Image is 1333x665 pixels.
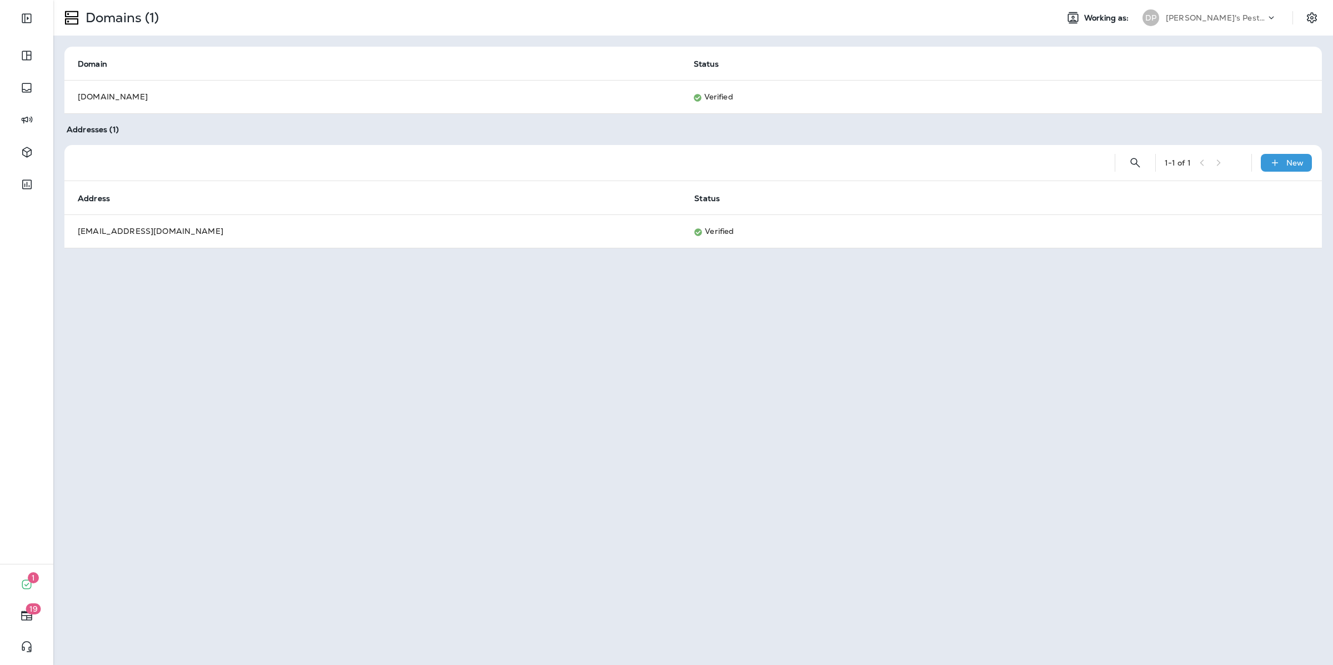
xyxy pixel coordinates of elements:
span: Addresses (1) [67,124,119,134]
button: Expand Sidebar [11,7,42,29]
p: [PERSON_NAME]'s Pest Control [1166,13,1266,22]
button: Settings [1302,8,1322,28]
p: New [1286,158,1304,167]
span: Status [694,194,720,203]
span: 19 [26,603,41,614]
td: Verified [680,80,1295,113]
button: 19 [11,604,42,627]
span: Domain [78,59,122,69]
span: Working as: [1084,13,1131,23]
div: DP [1142,9,1159,26]
span: 1 [28,572,39,583]
td: [DOMAIN_NAME] [64,80,680,113]
span: Status [694,193,734,203]
button: 1 [11,573,42,596]
span: Address [78,193,124,203]
td: [EMAIL_ADDRESS][DOMAIN_NAME] [64,214,681,248]
span: Address [78,194,110,203]
div: 1 - 1 of 1 [1165,158,1191,167]
button: Search Addresses [1124,152,1146,174]
td: Verified [681,214,1295,248]
span: Status [694,59,734,69]
span: Status [694,59,719,69]
span: Domain [78,59,107,69]
p: Domains (1) [81,9,159,26]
